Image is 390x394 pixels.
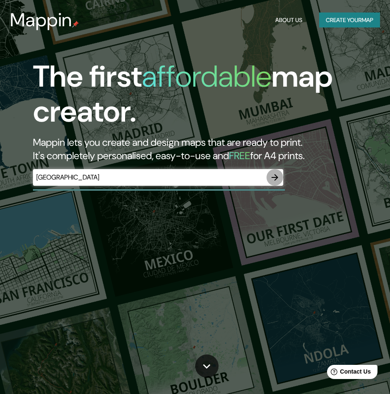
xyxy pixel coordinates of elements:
[229,149,250,162] h5: FREE
[72,21,79,27] img: mappin-pin
[33,136,345,162] h2: Mappin lets you create and design maps that are ready to print. It's completely personalised, eas...
[272,12,306,28] button: About Us
[33,172,267,182] input: Choose your favourite place
[142,57,272,96] h1: affordable
[10,9,72,31] h3: Mappin
[316,362,381,385] iframe: Help widget launcher
[33,59,345,136] h1: The first map creator.
[319,12,380,28] button: Create yourmap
